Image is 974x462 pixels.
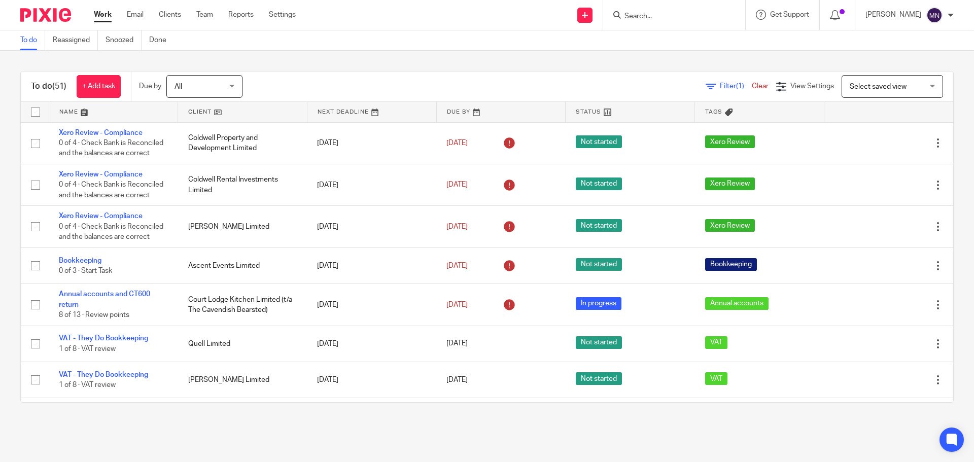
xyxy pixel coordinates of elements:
[705,336,727,349] span: VAT
[59,182,163,199] span: 0 of 4 · Check Bank is Reconciled and the balances are correct
[307,206,436,247] td: [DATE]
[59,257,101,264] a: Bookkeeping
[159,10,181,20] a: Clients
[850,83,907,90] span: Select saved view
[175,83,182,90] span: All
[228,10,254,20] a: Reports
[269,10,296,20] a: Settings
[770,11,809,18] span: Get Support
[59,335,148,342] a: VAT - They Do Bookkeeping
[705,258,757,271] span: Bookkeeping
[720,83,752,90] span: Filter
[446,262,468,269] span: [DATE]
[178,122,307,164] td: Coldwell Property and Development Limited
[576,372,622,385] span: Not started
[576,219,622,232] span: Not started
[705,297,769,310] span: Annual accounts
[59,267,112,274] span: 0 of 3 · Start Task
[94,10,112,20] a: Work
[576,297,621,310] span: In progress
[752,83,769,90] a: Clear
[178,206,307,247] td: [PERSON_NAME] Limited
[705,135,755,148] span: Xero Review
[77,75,121,98] a: + Add task
[178,284,307,326] td: Court Lodge Kitchen Limited (t/a The Cavendish Bearsted)
[59,139,163,157] span: 0 of 4 · Check Bank is Reconciled and the balances are correct
[149,30,174,50] a: Done
[178,362,307,398] td: [PERSON_NAME] Limited
[31,81,66,92] h1: To do
[446,340,468,347] span: [DATE]
[705,177,755,190] span: Xero Review
[446,139,468,147] span: [DATE]
[53,30,98,50] a: Reassigned
[178,398,307,440] td: [PERSON_NAME] Property Solutions Limited
[178,164,307,205] td: Coldwell Rental Investments Limited
[926,7,943,23] img: svg%3E
[178,247,307,283] td: Ascent Events Limited
[865,10,921,20] p: [PERSON_NAME]
[705,219,755,232] span: Xero Review
[307,247,436,283] td: [DATE]
[307,362,436,398] td: [DATE]
[59,345,116,352] span: 1 of 8 · VAT review
[576,135,622,148] span: Not started
[59,212,143,220] a: Xero Review - Compliance
[59,129,143,136] a: Xero Review - Compliance
[59,291,150,308] a: Annual accounts and CT600 return
[446,182,468,189] span: [DATE]
[59,311,129,318] span: 8 of 13 · Review points
[307,122,436,164] td: [DATE]
[59,171,143,178] a: Xero Review - Compliance
[127,10,144,20] a: Email
[307,164,436,205] td: [DATE]
[20,30,45,50] a: To do
[59,223,163,241] span: 0 of 4 · Check Bank is Reconciled and the balances are correct
[178,326,307,362] td: Quell Limited
[623,12,715,21] input: Search
[59,381,116,388] span: 1 of 8 · VAT review
[705,109,722,115] span: Tags
[576,258,622,271] span: Not started
[307,398,436,440] td: [DATE]
[307,326,436,362] td: [DATE]
[790,83,834,90] span: View Settings
[52,82,66,90] span: (51)
[59,371,148,378] a: VAT - They Do Bookkeeping
[139,81,161,91] p: Due by
[20,8,71,22] img: Pixie
[705,372,727,385] span: VAT
[736,83,744,90] span: (1)
[446,376,468,383] span: [DATE]
[106,30,142,50] a: Snoozed
[196,10,213,20] a: Team
[446,223,468,230] span: [DATE]
[307,284,436,326] td: [DATE]
[576,177,622,190] span: Not started
[446,301,468,308] span: [DATE]
[576,336,622,349] span: Not started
